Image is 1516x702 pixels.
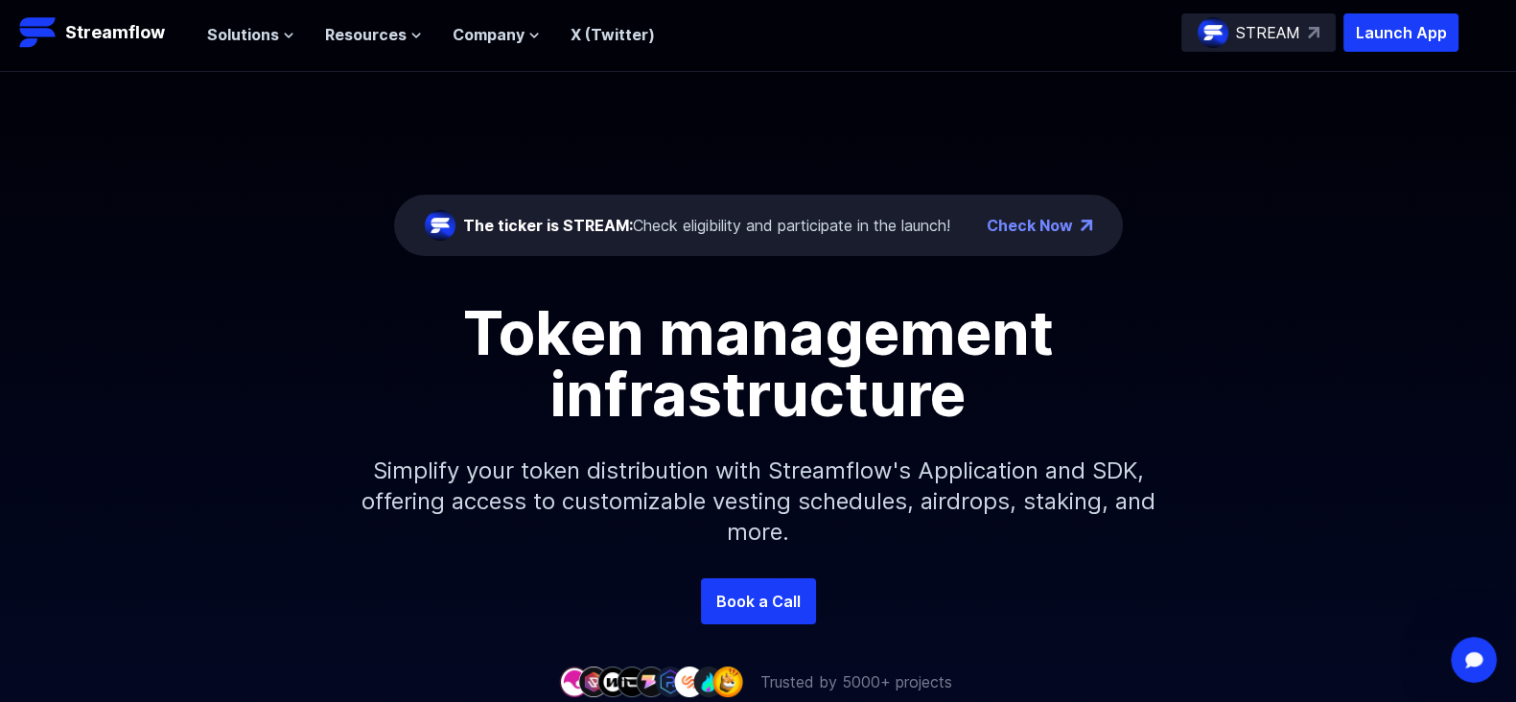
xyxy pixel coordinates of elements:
a: STREAM [1181,13,1336,52]
span: Resources [325,23,407,46]
iframe: Intercom live chat [1451,637,1497,683]
img: company-5 [636,667,666,696]
p: Simplify your token distribution with Streamflow's Application and SDK, offering access to custom... [346,425,1171,578]
img: company-6 [655,667,686,696]
img: company-1 [559,667,590,696]
img: Streamflow Logo [19,13,58,52]
h1: Token management infrastructure [327,302,1190,425]
p: Trusted by 5000+ projects [760,670,952,693]
img: company-2 [578,667,609,696]
img: streamflow-logo-circle.png [425,210,455,241]
img: company-9 [712,667,743,696]
img: company-3 [597,667,628,696]
img: top-right-arrow.png [1081,220,1092,231]
a: Book a Call [701,578,816,624]
a: Check Now [987,214,1073,237]
img: company-4 [617,667,647,696]
img: top-right-arrow.svg [1308,27,1319,38]
img: company-7 [674,667,705,696]
p: STREAM [1236,21,1300,44]
button: Solutions [207,23,294,46]
img: streamflow-logo-circle.png [1198,17,1228,48]
span: The ticker is STREAM: [463,216,633,235]
button: Company [453,23,540,46]
a: Streamflow [19,13,188,52]
button: Resources [325,23,422,46]
img: company-8 [693,667,724,696]
span: Company [453,23,525,46]
button: Launch App [1343,13,1458,52]
p: Streamflow [65,19,165,46]
a: X (Twitter) [571,25,655,44]
span: Solutions [207,23,279,46]
div: Check eligibility and participate in the launch! [463,214,950,237]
